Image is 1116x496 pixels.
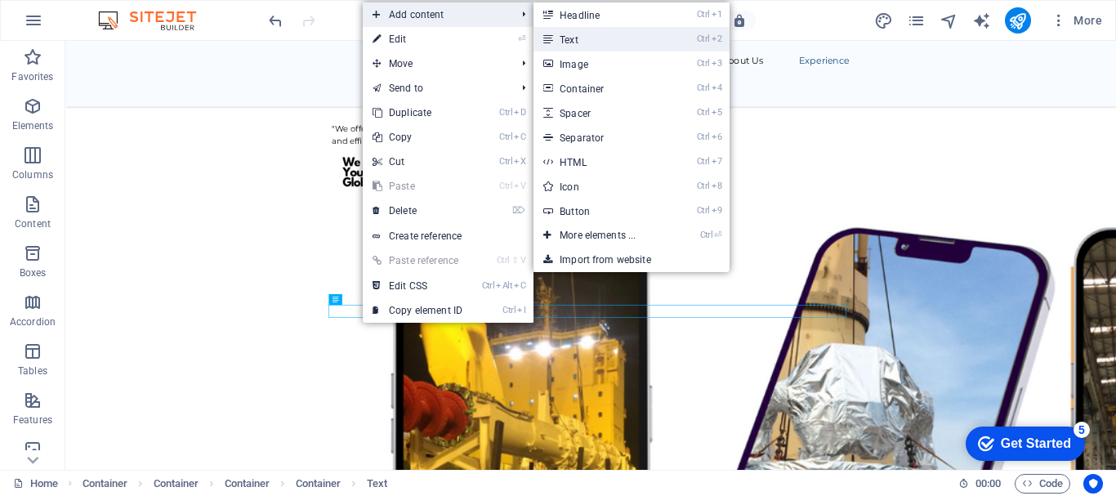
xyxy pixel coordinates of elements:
[1051,12,1102,29] span: More
[1008,11,1027,30] i: Publish
[502,305,516,315] i: Ctrl
[10,315,56,328] p: Accordion
[514,280,525,291] i: C
[296,474,341,494] span: Click to select. Double-click to edit
[511,255,519,266] i: ⇧
[363,2,509,27] span: Add content
[44,18,114,33] div: Get Started
[697,34,710,44] i: Ctrl
[12,168,53,181] p: Columns
[94,11,217,30] img: Editor Logo
[940,11,959,30] button: navigator
[712,9,722,20] i: 1
[514,132,525,142] i: C
[363,199,472,223] a: ⌦Delete
[363,76,509,101] a: Send to
[972,11,992,30] button: text_generator
[518,34,525,44] i: ⏎
[15,217,51,230] p: Content
[13,413,52,427] p: Features
[533,27,668,51] a: Ctrl2Text
[975,474,1001,494] span: 00 00
[712,181,722,191] i: 8
[363,248,472,273] a: Ctrl⇧VPaste reference
[697,205,710,216] i: Ctrl
[533,51,668,76] a: Ctrl3Image
[712,58,722,69] i: 3
[363,51,509,76] span: Move
[363,298,472,323] a: CtrlICopy element ID
[12,119,54,132] p: Elements
[533,125,668,150] a: Ctrl6Separator
[18,364,47,378] p: Tables
[697,58,710,69] i: Ctrl
[874,11,894,30] button: design
[514,156,525,167] i: X
[712,83,722,93] i: 4
[712,34,722,44] i: 2
[907,11,926,30] button: pages
[533,101,668,125] a: Ctrl5Spacer
[697,132,710,142] i: Ctrl
[712,107,722,118] i: 5
[697,156,710,167] i: Ctrl
[499,107,512,118] i: Ctrl
[514,107,525,118] i: D
[363,174,472,199] a: CtrlVPaste
[697,181,710,191] i: Ctrl
[367,474,387,494] span: Click to select. Double-click to edit
[533,174,668,199] a: Ctrl8Icon
[83,474,387,494] nav: breadcrumb
[907,11,926,30] i: Pages (Ctrl+Alt+S)
[732,13,747,28] i: On resize automatically adjust zoom level to fit chosen device.
[874,11,893,30] i: Design (Ctrl+Alt+Y)
[697,83,710,93] i: Ctrl
[363,224,533,248] a: Create reference
[499,132,512,142] i: Ctrl
[482,280,495,291] i: Ctrl
[497,255,510,266] i: Ctrl
[1022,474,1063,494] span: Code
[712,132,722,142] i: 6
[13,474,58,494] a: Click to cancel selection. Double-click to open Pages
[533,150,668,174] a: Ctrl7HTML
[987,477,989,489] span: :
[533,199,668,223] a: Ctrl9Button
[266,11,285,30] i: Undo: Change text (Ctrl+Z)
[363,27,472,51] a: ⏎Edit
[512,205,525,216] i: ⌦
[697,9,710,20] i: Ctrl
[363,274,472,298] a: CtrlAltCEdit CSS
[520,255,525,266] i: V
[533,2,668,27] a: Ctrl1Headline
[499,156,512,167] i: Ctrl
[517,305,525,315] i: I
[700,230,713,240] i: Ctrl
[499,181,512,191] i: Ctrl
[496,280,512,291] i: Alt
[154,474,199,494] span: Click to select. Double-click to edit
[1083,474,1103,494] button: Usercentrics
[514,181,525,191] i: V
[1015,474,1070,494] button: Code
[712,156,722,167] i: 7
[972,11,991,30] i: AI Writer
[225,474,270,494] span: Click to select. Double-click to edit
[363,101,472,125] a: CtrlDDuplicate
[83,474,128,494] span: Click to select. Double-click to edit
[533,248,730,272] a: Import from website
[363,150,472,174] a: CtrlXCut
[11,70,53,83] p: Favorites
[117,3,133,20] div: 5
[20,266,47,279] p: Boxes
[712,205,722,216] i: 9
[266,11,285,30] button: undo
[697,107,710,118] i: Ctrl
[363,125,472,150] a: CtrlCCopy
[1005,7,1031,34] button: publish
[714,230,721,240] i: ⏎
[9,8,128,42] div: Get Started 5 items remaining, 0% complete
[958,474,1002,494] h6: Session time
[533,76,668,101] a: Ctrl4Container
[533,223,668,248] a: Ctrl⏎More elements ...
